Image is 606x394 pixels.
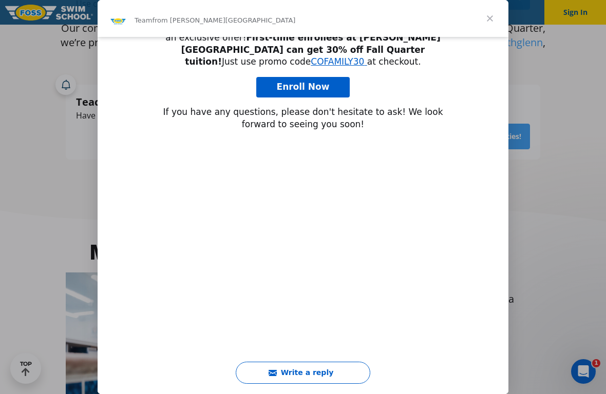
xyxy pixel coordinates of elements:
[110,12,126,29] img: Profile image for Team
[89,139,517,353] video: Play video
[181,32,441,67] b: First-time enrollees at [PERSON_NAME][GEOGRAPHIC_DATA] can get 30% off Fall Quarter tuition!
[160,106,446,131] div: If you have any questions, please don't hesitate to ask! We look forward to seeing you soon!
[135,16,152,24] span: Team
[311,56,364,67] a: COFAMILY30
[152,16,295,24] span: from [PERSON_NAME][GEOGRAPHIC_DATA]
[160,19,446,68] div: But that's not all! We're celebrating our [US_STATE] debut with an exclusive offer! Just use prom...
[256,77,350,97] a: Enroll Now
[277,82,330,92] span: Enroll Now
[236,362,370,384] button: Write a reply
